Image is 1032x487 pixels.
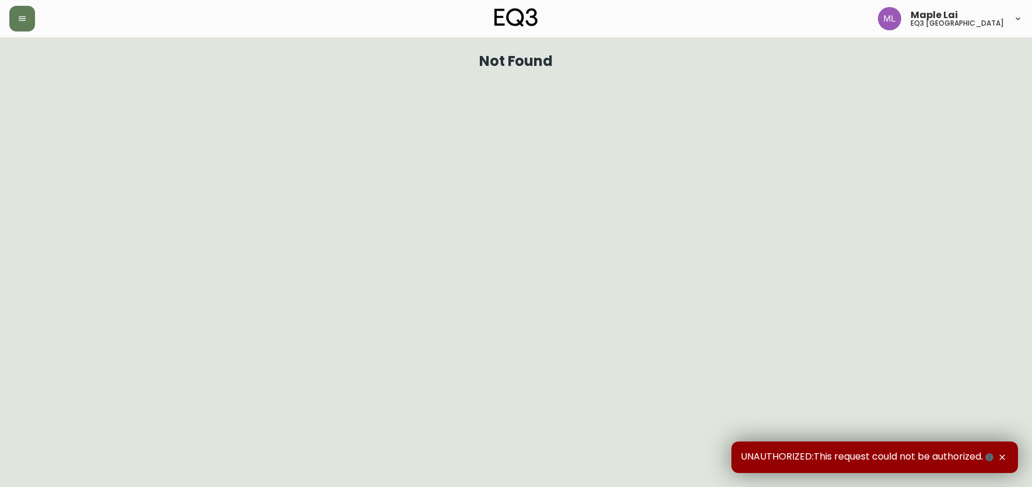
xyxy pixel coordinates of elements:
[741,451,996,464] span: UNAUTHORIZED:This request could not be authorized.
[911,10,958,20] span: Maple Lai
[878,7,901,30] img: 61e28cffcf8cc9f4e300d877dd684943
[911,20,1004,27] h5: eq3 [GEOGRAPHIC_DATA]
[494,8,538,27] img: logo
[479,56,553,66] h1: Not Found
